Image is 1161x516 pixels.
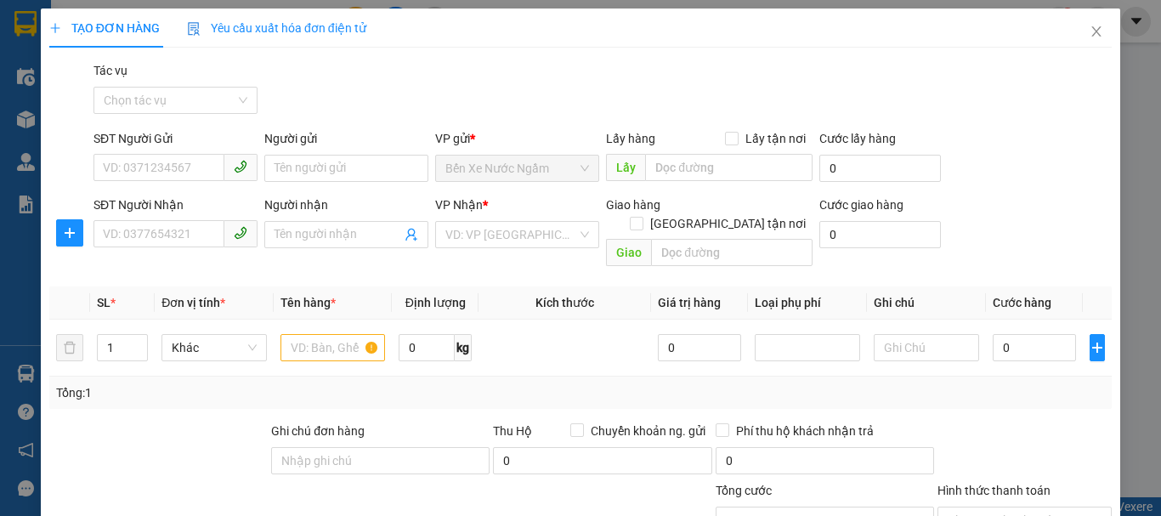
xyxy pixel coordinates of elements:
[172,335,257,360] span: Khác
[264,196,428,214] div: Người nhận
[93,64,127,77] label: Tác vụ
[819,198,903,212] label: Cước giao hàng
[606,239,651,266] span: Giao
[280,334,386,361] input: VD: Bàn, Ghế
[445,156,589,181] span: Bến Xe Nước Ngầm
[56,383,450,402] div: Tổng: 1
[187,21,366,35] span: Yêu cầu xuất hóa đơn điện tử
[819,132,896,145] label: Cước lấy hàng
[643,214,813,233] span: [GEOGRAPHIC_DATA] tận nơi
[234,160,247,173] span: phone
[280,296,336,309] span: Tên hàng
[1090,334,1105,361] button: plus
[729,422,881,440] span: Phí thu hộ khách nhận trả
[739,129,813,148] span: Lấy tận nơi
[93,196,258,214] div: SĐT Người Nhận
[187,22,201,36] img: icon
[405,296,466,309] span: Định lượng
[584,422,712,440] span: Chuyển khoản ng. gửi
[405,228,418,241] span: user-add
[271,424,365,438] label: Ghi chú đơn hàng
[645,154,813,181] input: Dọc đường
[56,334,83,361] button: delete
[49,21,160,35] span: TẠO ĐƠN HÀNG
[435,198,483,212] span: VP Nhận
[161,296,225,309] span: Đơn vị tính
[748,286,867,320] th: Loại phụ phí
[271,447,490,474] input: Ghi chú đơn hàng
[56,219,83,247] button: plus
[819,155,941,182] input: Cước lấy hàng
[874,334,979,361] input: Ghi Chú
[234,226,247,240] span: phone
[49,22,61,34] span: plus
[1073,9,1120,56] button: Close
[658,296,721,309] span: Giá trị hàng
[867,286,986,320] th: Ghi chú
[606,132,655,145] span: Lấy hàng
[455,334,472,361] span: kg
[535,296,594,309] span: Kích thước
[651,239,813,266] input: Dọc đường
[819,221,941,248] input: Cước giao hàng
[716,484,772,497] span: Tổng cước
[1090,25,1103,38] span: close
[993,296,1051,309] span: Cước hàng
[493,424,532,438] span: Thu Hộ
[658,334,741,361] input: 0
[93,129,258,148] div: SĐT Người Gửi
[937,484,1051,497] label: Hình thức thanh toán
[606,198,660,212] span: Giao hàng
[57,226,82,240] span: plus
[264,129,428,148] div: Người gửi
[1090,341,1104,354] span: plus
[606,154,645,181] span: Lấy
[435,129,599,148] div: VP gửi
[97,296,110,309] span: SL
